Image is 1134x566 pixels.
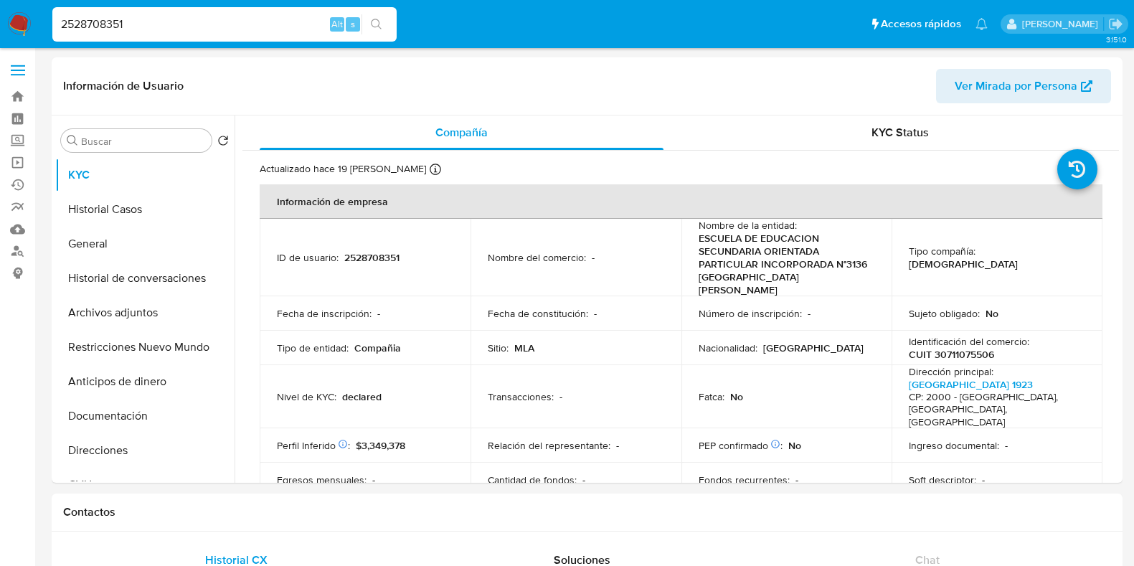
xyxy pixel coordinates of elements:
[260,184,1102,219] th: Información de empresa
[488,439,610,452] p: Relación del representante :
[936,69,1111,103] button: Ver Mirada por Persona
[55,261,235,296] button: Historial de conversaciones
[52,15,397,34] input: Buscar usuario o caso...
[909,391,1079,429] h4: CP: 2000 - [GEOGRAPHIC_DATA], [GEOGRAPHIC_DATA], [GEOGRAPHIC_DATA]
[699,307,802,320] p: Número de inscripción :
[616,439,619,452] p: -
[331,17,343,31] span: Alt
[795,473,798,486] p: -
[435,124,488,141] span: Compañía
[514,341,534,354] p: MLA
[488,341,509,354] p: Sitio :
[277,473,367,486] p: Egresos mensuales :
[909,258,1018,270] p: [DEMOGRAPHIC_DATA]
[909,307,980,320] p: Sujeto obligado :
[699,219,797,232] p: Nombre de la entidad :
[63,79,184,93] h1: Información de Usuario
[372,473,375,486] p: -
[488,307,588,320] p: Fecha de constitución :
[351,17,355,31] span: s
[909,335,1029,348] p: Identificación del comercio :
[277,251,339,264] p: ID de usuario :
[488,251,586,264] p: Nombre del comercio :
[55,330,235,364] button: Restricciones Nuevo Mundo
[488,473,577,486] p: Cantidad de fondos :
[55,158,235,192] button: KYC
[982,473,985,486] p: -
[377,307,380,320] p: -
[909,348,994,361] p: CUIT 30711075506
[55,192,235,227] button: Historial Casos
[260,162,426,176] p: Actualizado hace 19 [PERSON_NAME]
[730,390,743,403] p: No
[881,16,961,32] span: Accesos rápidos
[277,390,336,403] p: Nivel de KYC :
[699,390,724,403] p: Fatca :
[763,341,864,354] p: [GEOGRAPHIC_DATA]
[488,390,554,403] p: Transacciones :
[55,399,235,433] button: Documentación
[1005,439,1008,452] p: -
[67,135,78,146] button: Buscar
[354,341,401,354] p: Compañia
[699,439,783,452] p: PEP confirmado :
[342,390,382,403] p: declared
[594,307,597,320] p: -
[1022,17,1103,31] p: florencia.lera@mercadolibre.com
[217,135,229,151] button: Volver al orden por defecto
[81,135,206,148] input: Buscar
[55,227,235,261] button: General
[55,296,235,330] button: Archivos adjuntos
[699,232,869,296] p: ESCUELA DE EDUCACION SECUNDARIA ORIENTADA PARTICULAR INCORPORADA N°3136 [GEOGRAPHIC_DATA][PERSON_...
[955,69,1077,103] span: Ver Mirada por Persona
[871,124,929,141] span: KYC Status
[1108,16,1123,32] a: Salir
[582,473,585,486] p: -
[356,438,405,453] span: $3,349,378
[592,251,595,264] p: -
[986,307,998,320] p: No
[277,439,350,452] p: Perfil Inferido :
[344,251,400,264] p: 2528708351
[808,307,811,320] p: -
[559,390,562,403] p: -
[362,14,391,34] button: search-icon
[909,473,976,486] p: Soft descriptor :
[55,433,235,468] button: Direcciones
[277,341,349,354] p: Tipo de entidad :
[909,377,1033,392] a: [GEOGRAPHIC_DATA] 1923
[699,473,790,486] p: Fondos recurrentes :
[55,364,235,399] button: Anticipos de dinero
[909,245,975,258] p: Tipo compañía :
[63,505,1111,519] h1: Contactos
[909,439,999,452] p: Ingreso documental :
[909,365,993,378] p: Dirección principal :
[788,439,801,452] p: No
[699,341,757,354] p: Nacionalidad :
[55,468,235,502] button: CVU
[277,307,372,320] p: Fecha de inscripción :
[975,18,988,30] a: Notificaciones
